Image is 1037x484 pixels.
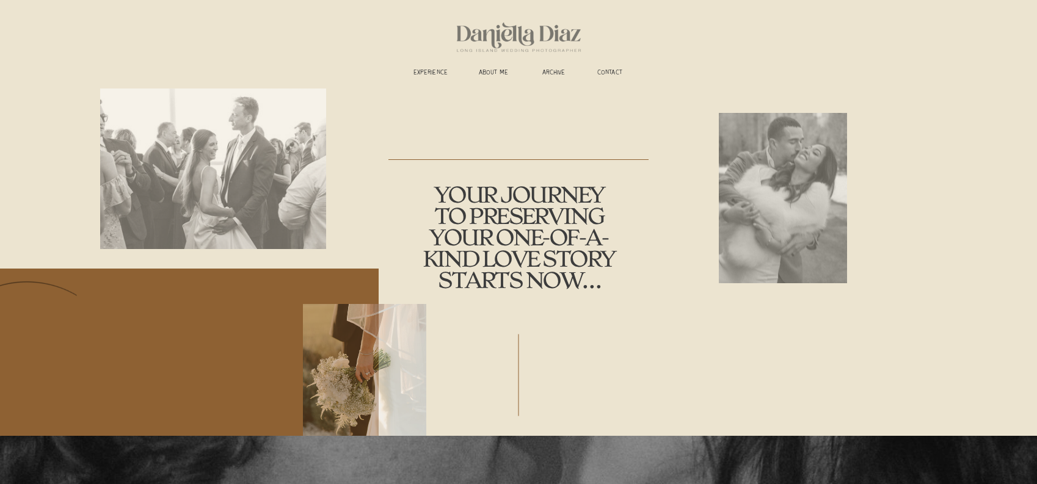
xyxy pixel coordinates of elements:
a: experience [408,69,453,78]
a: CONTACT [591,69,629,78]
a: ABOUT ME [471,69,516,78]
h2: Your journey to preserving your one-of-a-kind love story starts now. . . [422,184,615,320]
a: ARCHIVE [534,69,573,78]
